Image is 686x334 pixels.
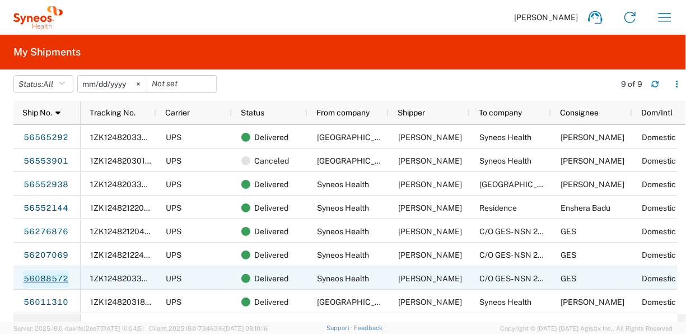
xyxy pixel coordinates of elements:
span: UPS [166,156,181,165]
span: Delivered [254,220,288,243]
a: 56088572 [23,270,69,288]
span: [DATE] 08:10:16 [224,325,268,332]
span: Syneos Health [317,180,369,189]
input: Not set [78,76,147,92]
span: Delivered [254,290,288,314]
span: Darin Smith [398,298,462,307]
span: Domestic [642,203,676,212]
span: UPS [166,250,181,259]
span: Krista Slowikowski [398,227,462,236]
span: 1ZK124821204561478 [90,227,172,236]
span: Server: 2025.18.0-daa1fe12ee7 [13,325,144,332]
a: 56276876 [23,223,69,241]
span: Delivered [254,126,288,149]
span: Krista Slowikowski [561,298,624,307]
span: Residence [479,203,517,212]
span: 1ZK124820332002161 [90,274,172,283]
span: UPS [166,180,181,189]
span: Krista Slowikowski [398,250,462,259]
span: Krista Slowikowski [561,156,624,165]
span: Enshera Badu [561,203,610,212]
span: 1ZK124821220498918 [90,203,172,212]
a: 56553901 [23,152,69,170]
span: Lisa Kelly [398,133,462,142]
span: 1ZK124821224421788 [90,250,171,259]
span: Canceled [254,149,289,173]
a: 56552144 [23,200,69,217]
span: Krista Slowikowski [398,274,462,283]
span: Newark Airport Marriott [317,156,397,165]
span: Krista Slowikowski [398,203,462,212]
span: UPS [166,298,181,307]
span: Lisa Kelly [561,180,624,189]
span: Syneos Health [317,203,369,212]
span: 1ZK124820318000476 [90,298,175,307]
span: Domestic [642,227,676,236]
span: C/O GES- NSN 2025 [479,250,552,259]
span: From company [316,108,370,117]
span: Syneos Health [317,227,369,236]
span: Syneos Health [479,156,531,165]
span: Delivered [254,173,288,196]
span: Domestic [642,156,676,165]
span: Newark Airport Marriott [479,180,559,189]
span: Krista Slowikowski [398,180,462,189]
span: All [43,80,53,89]
button: Status:All [13,75,73,93]
a: Support [326,324,354,331]
span: Syneos Health [479,298,531,307]
span: Client: 2025.18.0-7346316 [149,325,268,332]
span: C/O GES- NSN 2025 [479,274,552,283]
span: To company [479,108,522,117]
span: Domestic [642,133,676,142]
span: UPS [166,227,181,236]
span: Delivered [254,243,288,267]
span: Syneos Health [317,274,369,283]
span: Tracking No. [90,108,136,117]
input: Not set [147,76,216,92]
span: UPS [166,274,181,283]
span: Shipper [398,108,425,117]
div: 9 of 9 [621,79,642,89]
span: Syneos Health [317,250,369,259]
span: Atlanta Airport Marriott [317,298,427,307]
a: 56011310 [23,294,69,312]
span: Status [241,108,264,117]
span: Domestic [642,250,676,259]
span: GES [561,274,576,283]
span: Domestic [642,180,676,189]
span: Lisa Kelly [398,156,462,165]
span: [PERSON_NAME] [514,12,578,22]
span: Consignee [560,108,599,117]
a: 56565292 [23,129,69,147]
span: Domestic [642,298,676,307]
span: Newark Airport Marriott [317,133,397,142]
span: 1ZK124820339939923 [90,180,176,189]
span: Ship No. [22,108,52,117]
span: [DATE] 10:04:51 [100,325,144,332]
span: UPS [166,203,181,212]
span: Domestic [642,274,676,283]
span: 1ZK124820333995963 [90,133,177,142]
span: GES [561,227,576,236]
span: Dom/Intl [641,108,673,117]
span: GES [561,250,576,259]
span: Copyright © [DATE]-[DATE] Agistix Inc., All Rights Reserved [500,323,673,333]
a: Feedback [354,324,382,331]
span: Carrier [165,108,190,117]
span: 1ZK124820301741144 [90,156,171,165]
a: 56552938 [23,176,69,194]
h2: My Shipments [13,45,81,59]
a: 56207069 [23,247,69,265]
span: Syneos Health [479,133,531,142]
span: Krista Slowikowski [561,133,624,142]
span: C/O GES- NSN 2025 [479,227,552,236]
span: Delivered [254,196,288,220]
span: Delivered [254,267,288,290]
span: UPS [166,133,181,142]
